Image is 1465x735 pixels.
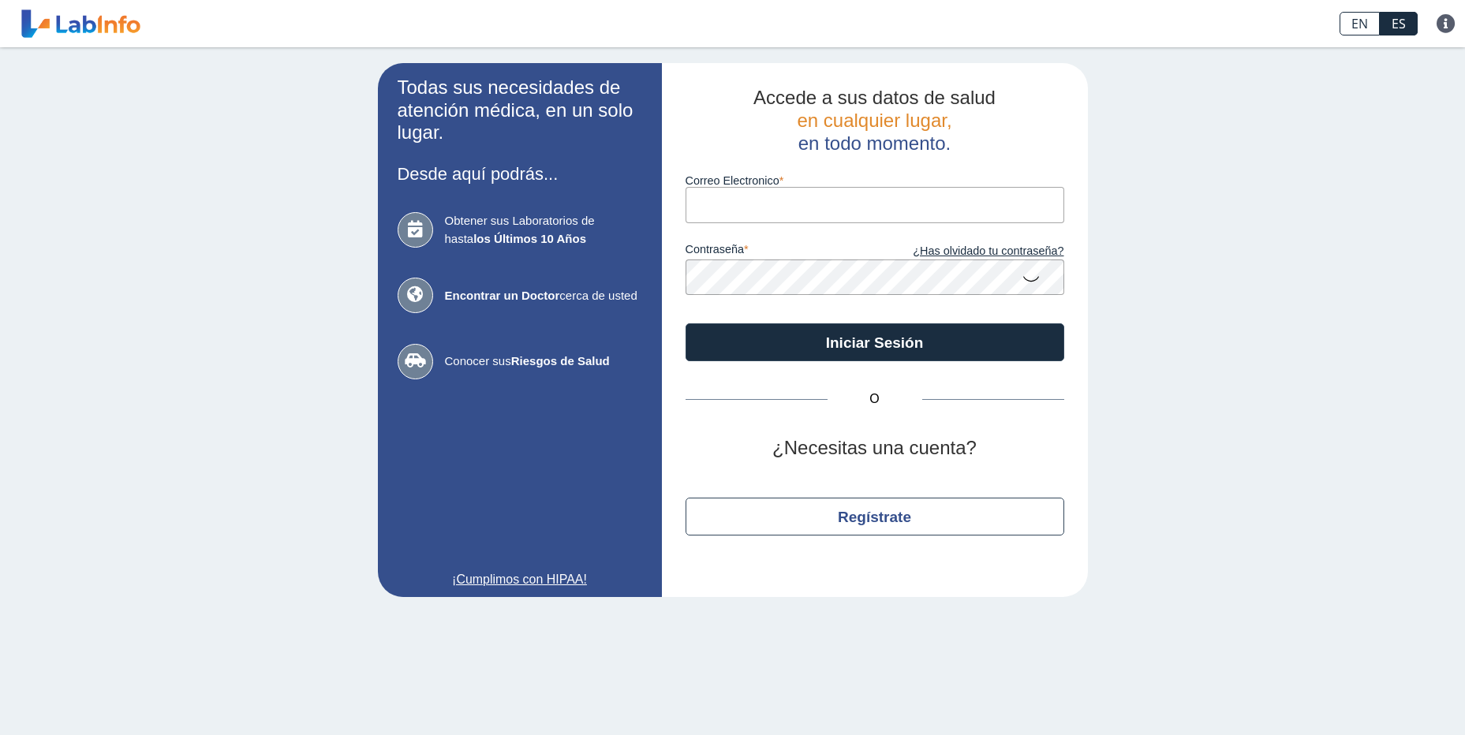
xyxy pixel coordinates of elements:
span: en todo momento. [798,132,951,154]
span: en cualquier lugar, [797,110,951,131]
h3: Desde aquí podrás... [398,164,642,184]
span: cerca de usted [445,287,642,305]
span: Conocer sus [445,353,642,371]
button: Regístrate [686,498,1064,535]
b: los Últimos 10 Años [473,232,586,245]
a: ¡Cumplimos con HIPAA! [398,570,642,589]
label: Correo Electronico [686,174,1064,187]
label: contraseña [686,243,875,260]
button: Iniciar Sesión [686,323,1064,361]
a: ¿Has olvidado tu contraseña? [875,243,1064,260]
h2: ¿Necesitas una cuenta? [686,437,1064,460]
h2: Todas sus necesidades de atención médica, en un solo lugar. [398,76,642,144]
span: O [828,390,922,409]
b: Riesgos de Salud [511,354,610,367]
a: EN [1340,12,1380,35]
span: Obtener sus Laboratorios de hasta [445,212,642,248]
span: Accede a sus datos de salud [753,87,996,108]
a: ES [1380,12,1418,35]
b: Encontrar un Doctor [445,289,560,302]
